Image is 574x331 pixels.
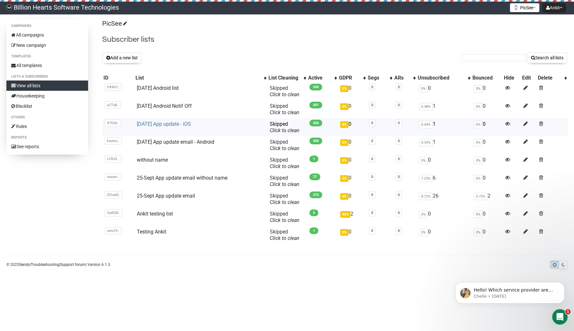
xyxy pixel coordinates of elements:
span: X763d.. [105,119,121,127]
span: 1 [565,309,570,314]
th: Unsubscribed: No sort applied, activate to apply an ascending sort [416,73,471,82]
a: Click to clean [270,127,299,133]
button: Ankit [543,3,566,12]
th: List: No sort applied, activate to apply an ascending sort [134,73,267,82]
span: 0.48% [419,103,433,110]
a: 0 [371,229,373,233]
h2: Subscriber lists [102,34,568,45]
td: 0 [416,208,471,226]
div: Unsubscribed [418,75,465,81]
td: 0 [338,118,366,136]
span: 0% [474,157,483,164]
span: 1 [309,227,318,234]
span: 207 [309,102,322,108]
a: Click to clean [270,181,299,187]
span: 300 [309,138,322,144]
th: GDPR: No sort applied, activate to apply an ascending sort [338,73,366,82]
td: 0 [338,190,366,208]
iframe: Intercom notifications message [446,269,574,314]
a: 0 [398,229,400,233]
span: Skipped [270,175,299,187]
th: Segs: No sort applied, activate to apply an ascending sort [366,73,393,82]
span: 0% [474,211,483,218]
td: 0 [338,172,366,190]
a: 0 [371,85,373,89]
span: 0% [340,121,348,128]
a: 0 [371,175,373,179]
span: 0% [340,229,348,236]
td: 6 [416,172,471,190]
a: Testing Ankit [137,229,166,235]
a: 0 [398,157,400,161]
td: 0 [338,154,366,172]
span: Skipped [270,211,299,223]
span: 0% [340,175,348,182]
span: Skipped [270,121,299,133]
td: 0 [471,136,503,154]
a: Rules [6,121,88,132]
span: 0% [340,85,348,92]
div: Delete [538,75,561,81]
a: [DATE] Android Notif Off [137,103,192,109]
span: LC8JS.. [105,155,121,163]
a: 0 [398,103,400,107]
a: 0 [398,193,400,197]
td: 0 [471,172,503,190]
a: 25-Sept App update email [137,193,195,199]
th: Delete: No sort applied, activate to apply an ascending sort [537,73,568,82]
div: Segs [368,75,387,81]
span: 0% [474,103,483,110]
span: 0% [474,139,483,146]
td: 1 [416,118,471,136]
td: 1 [416,136,471,154]
span: 0% [340,157,348,164]
span: 0.33% [419,139,433,146]
li: Lists & subscribers [6,73,88,81]
span: 0% [474,121,483,128]
span: Qa0QN.. [105,209,123,216]
td: 0 [338,100,366,118]
th: List Cleaning: No sort applied, activate to apply an ascending sort [267,73,307,82]
th: Hide: No sort applied, sorting is disabled [503,73,521,82]
a: 0 [371,211,373,215]
a: 0 [371,103,373,107]
div: Active [308,75,331,81]
li: Others [6,114,88,121]
a: Click to clean [270,163,299,169]
td: 1 [416,100,471,118]
a: 0 [371,157,373,161]
a: View all lists [6,81,88,91]
a: [DATE] Android list [137,85,179,91]
span: sZTx8.. [105,101,121,109]
li: Reports [6,134,88,141]
a: 0 [398,85,400,89]
button: Search all lists [527,52,568,63]
td: 0 [471,154,503,172]
a: Click to clean [270,109,299,115]
a: 0 [398,175,400,179]
li: Templates [6,53,88,60]
div: Bounced [472,75,501,81]
td: 0 [471,226,503,244]
span: 5 [309,209,318,216]
a: Support forum [60,262,86,267]
a: 0 [398,139,400,143]
span: 0.44% [419,121,433,128]
span: 8.72% [419,193,433,200]
a: Blacklist [6,101,88,111]
a: Sendy [19,262,30,267]
td: 0 [416,154,471,172]
div: ARs [394,75,410,81]
div: ID [103,75,133,81]
span: tosom.. [105,173,121,181]
th: ARs: No sort applied, activate to apply an ascending sort [393,73,416,82]
a: See reports [6,141,88,152]
td: 0 [471,100,503,118]
span: 1 [309,156,318,162]
a: Housekeeping [6,91,88,101]
span: 0% [340,193,348,200]
span: 0% [419,85,428,92]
